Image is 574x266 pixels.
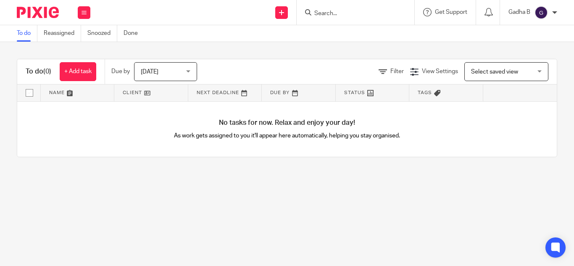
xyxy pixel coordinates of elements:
[390,68,404,74] span: Filter
[17,7,59,18] img: Pixie
[26,67,51,76] h1: To do
[471,69,518,75] span: Select saved view
[508,8,530,16] p: Gadha B
[422,68,458,74] span: View Settings
[17,25,37,42] a: To do
[141,69,158,75] span: [DATE]
[17,119,557,127] h4: No tasks for now. Relax and enjoy your day!
[152,132,422,140] p: As work gets assigned to you it'll appear here automatically, helping you stay organised.
[418,90,432,95] span: Tags
[535,6,548,19] img: svg%3E
[60,62,96,81] a: + Add task
[111,67,130,76] p: Due by
[44,25,81,42] a: Reassigned
[313,10,389,18] input: Search
[124,25,144,42] a: Done
[435,9,467,15] span: Get Support
[43,68,51,75] span: (0)
[87,25,117,42] a: Snoozed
